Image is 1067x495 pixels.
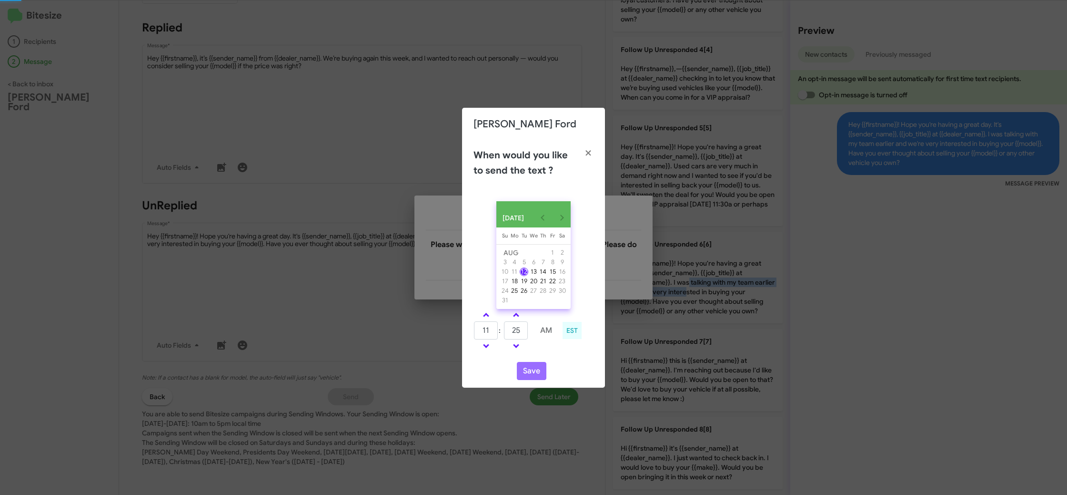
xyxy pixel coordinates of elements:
button: August 15, 2025 [548,267,557,277]
div: 2 [558,248,566,257]
button: August 11, 2025 [510,267,519,277]
button: August 28, 2025 [538,286,548,296]
td: : [498,321,503,340]
div: 24 [501,287,509,295]
button: AM [534,321,558,340]
td: AUG [500,248,548,258]
span: Fr [550,232,555,239]
button: August 29, 2025 [548,286,557,296]
input: HH [474,321,498,340]
button: August 31, 2025 [500,296,510,305]
button: August 22, 2025 [548,277,557,286]
button: Save [517,362,546,380]
button: August 26, 2025 [519,286,529,296]
button: August 1, 2025 [548,248,557,258]
span: Th [540,232,546,239]
button: August 16, 2025 [557,267,567,277]
div: 11 [510,268,519,276]
div: 10 [501,268,509,276]
button: Next month [552,208,571,227]
button: August 17, 2025 [500,277,510,286]
div: 23 [558,277,566,286]
div: 14 [539,268,547,276]
div: [PERSON_NAME] Ford [462,108,605,140]
span: Su [502,232,508,239]
div: 31 [501,296,509,305]
div: 3 [501,258,509,267]
button: August 2, 2025 [557,248,567,258]
button: August 20, 2025 [529,277,538,286]
span: Sa [559,232,565,239]
div: 28 [539,287,547,295]
button: August 27, 2025 [529,286,538,296]
div: 8 [548,258,557,267]
span: We [530,232,538,239]
div: 20 [529,277,538,286]
div: 26 [520,287,528,295]
div: EST [563,322,582,339]
span: Tu [522,232,527,239]
div: 15 [548,268,557,276]
div: 21 [539,277,547,286]
div: 5 [520,258,528,267]
div: 29 [548,287,557,295]
input: MM [504,321,528,340]
div: 7 [539,258,547,267]
button: August 30, 2025 [557,286,567,296]
button: August 4, 2025 [510,258,519,267]
div: 6 [529,258,538,267]
div: 13 [529,268,538,276]
div: 22 [548,277,557,286]
button: August 19, 2025 [519,277,529,286]
button: August 13, 2025 [529,267,538,277]
div: 19 [520,277,528,286]
div: 17 [501,277,509,286]
button: August 3, 2025 [500,258,510,267]
button: August 12, 2025 [519,267,529,277]
div: 25 [510,287,519,295]
div: 30 [558,287,566,295]
button: August 24, 2025 [500,286,510,296]
h2: When would you like to send the text ? [473,148,575,178]
button: August 23, 2025 [557,277,567,286]
button: August 10, 2025 [500,267,510,277]
button: August 14, 2025 [538,267,548,277]
button: August 21, 2025 [538,277,548,286]
button: August 18, 2025 [510,277,519,286]
button: August 25, 2025 [510,286,519,296]
button: Previous month [533,208,552,227]
div: 27 [529,287,538,295]
span: Mo [511,232,519,239]
div: 12 [520,268,528,276]
button: August 5, 2025 [519,258,529,267]
div: 9 [558,258,566,267]
span: [DATE] [503,209,524,227]
button: August 9, 2025 [557,258,567,267]
button: August 7, 2025 [538,258,548,267]
div: 16 [558,268,566,276]
div: 4 [510,258,519,267]
div: 1 [548,248,557,257]
button: August 8, 2025 [548,258,557,267]
div: 18 [510,277,519,286]
button: Choose month and year [496,208,533,227]
button: August 6, 2025 [529,258,538,267]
